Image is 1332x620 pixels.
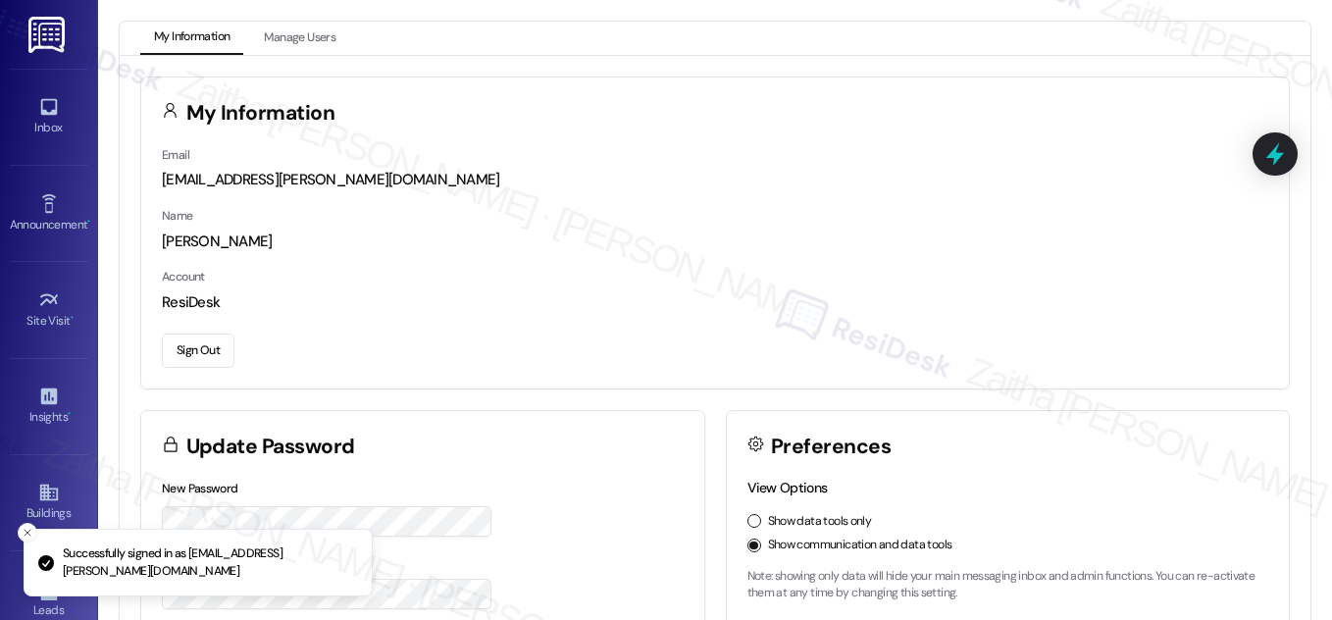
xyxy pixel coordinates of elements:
[186,437,355,457] h3: Update Password
[186,103,335,124] h3: My Information
[10,284,88,336] a: Site Visit •
[747,479,828,496] label: View Options
[768,513,872,531] label: Show data tools only
[10,380,88,433] a: Insights •
[63,545,356,580] p: Successfully signed in as [EMAIL_ADDRESS][PERSON_NAME][DOMAIN_NAME]
[162,292,1268,313] div: ResiDesk
[768,537,952,554] label: Show communication and data tools
[162,147,189,163] label: Email
[747,568,1269,602] p: Note: showing only data will hide your main messaging inbox and admin functions. You can re-activ...
[68,407,71,421] span: •
[771,437,891,457] h3: Preferences
[162,208,193,224] label: Name
[28,17,69,53] img: ResiDesk Logo
[162,481,238,496] label: New Password
[140,22,243,55] button: My Information
[10,476,88,529] a: Buildings
[18,523,37,542] button: Close toast
[10,90,88,143] a: Inbox
[71,311,74,325] span: •
[162,269,205,284] label: Account
[162,232,1268,252] div: [PERSON_NAME]
[162,170,1268,190] div: [EMAIL_ADDRESS][PERSON_NAME][DOMAIN_NAME]
[250,22,349,55] button: Manage Users
[87,215,90,229] span: •
[162,334,234,368] button: Sign Out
